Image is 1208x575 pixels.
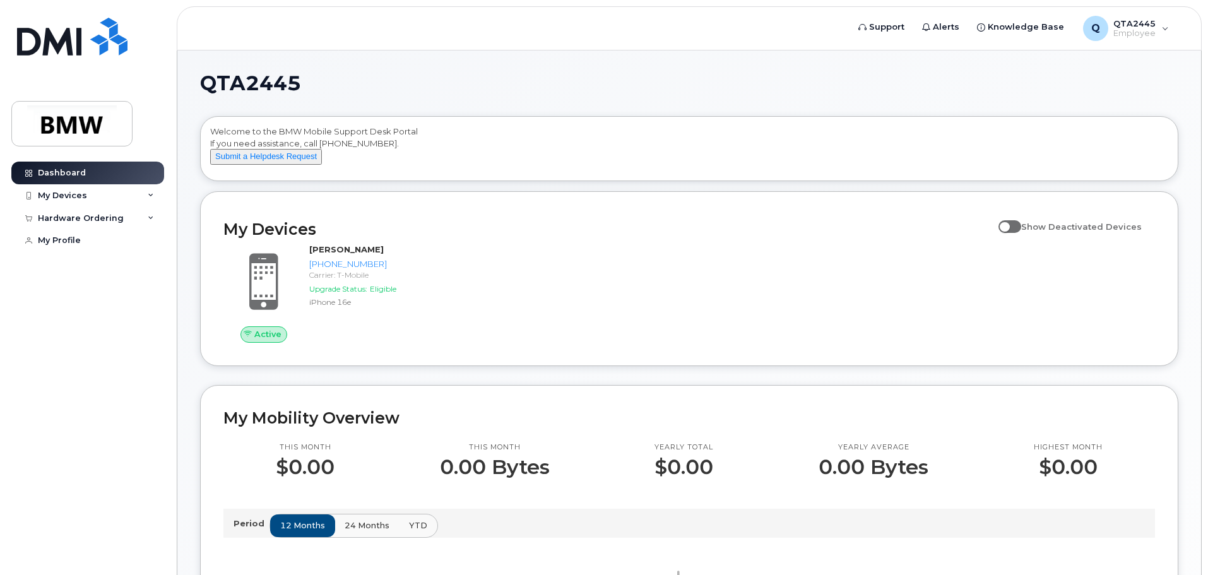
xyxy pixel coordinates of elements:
h2: My Mobility Overview [223,408,1155,427]
p: Period [234,518,269,530]
strong: [PERSON_NAME] [309,244,384,254]
p: This month [276,442,335,453]
p: Highest month [1034,442,1103,453]
h2: My Devices [223,220,992,239]
div: [PHONE_NUMBER] [309,258,440,270]
p: $0.00 [654,456,713,478]
span: 24 months [345,519,389,531]
a: Submit a Helpdesk Request [210,151,322,161]
p: $0.00 [276,456,335,478]
button: Submit a Helpdesk Request [210,149,322,165]
span: Show Deactivated Devices [1021,222,1142,232]
span: QTA2445 [200,74,301,93]
div: Welcome to the BMW Mobile Support Desk Portal If you need assistance, call [PHONE_NUMBER]. [210,126,1168,176]
span: Eligible [370,284,396,293]
input: Show Deactivated Devices [998,215,1009,225]
div: Carrier: T-Mobile [309,270,440,280]
span: YTD [409,519,427,531]
div: iPhone 16e [309,297,440,307]
span: Upgrade Status: [309,284,367,293]
span: Active [254,328,281,340]
p: 0.00 Bytes [819,456,928,478]
p: Yearly average [819,442,928,453]
p: Yearly total [654,442,713,453]
p: $0.00 [1034,456,1103,478]
p: This month [440,442,550,453]
p: 0.00 Bytes [440,456,550,478]
a: Active[PERSON_NAME][PHONE_NUMBER]Carrier: T-MobileUpgrade Status:EligibleiPhone 16e [223,244,445,342]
